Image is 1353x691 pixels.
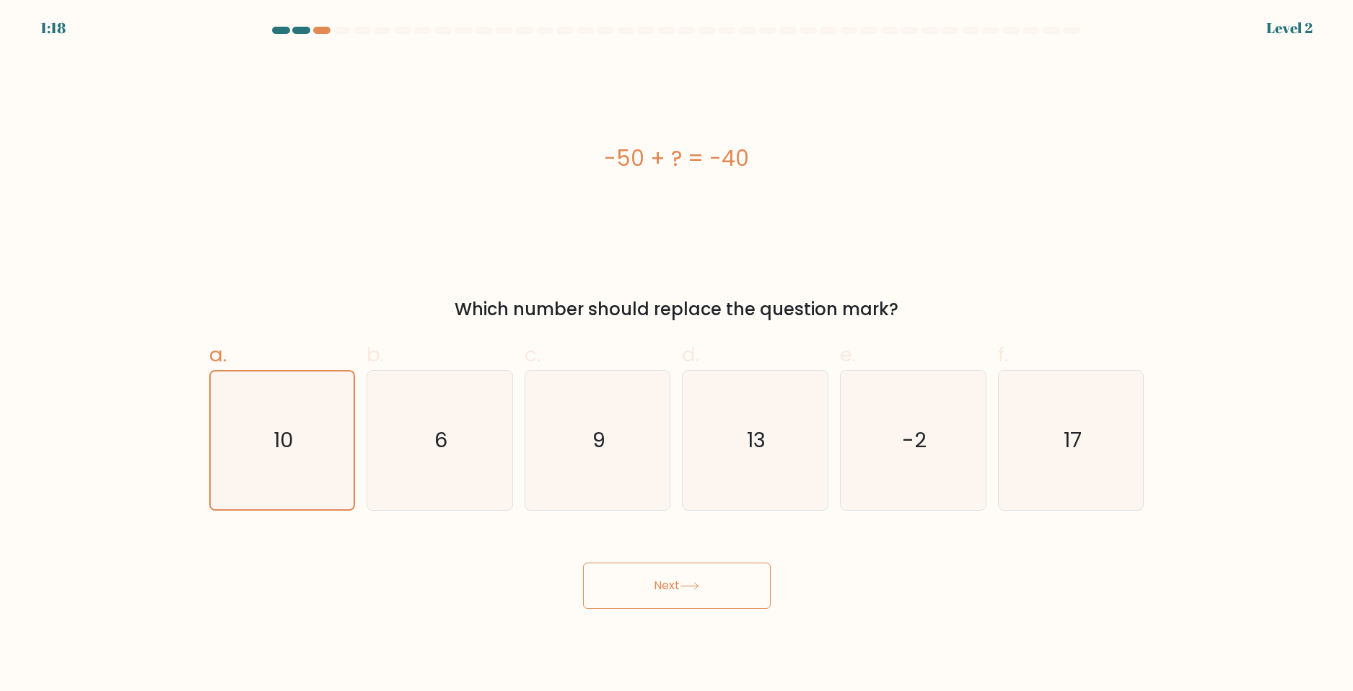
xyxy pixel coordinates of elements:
span: e. [840,340,856,369]
span: d. [682,340,699,369]
text: 13 [748,426,766,454]
button: Next [583,563,771,609]
text: 10 [273,426,293,454]
span: f. [998,340,1008,369]
text: 9 [592,426,605,454]
div: -50 + ? = -40 [209,142,1144,175]
span: a. [209,340,227,369]
text: -2 [902,426,927,454]
text: 17 [1064,426,1082,454]
text: 6 [434,426,447,454]
div: Which number should replace the question mark? [218,296,1136,322]
span: b. [367,340,384,369]
span: c. [525,340,540,369]
div: 1:18 [40,17,66,39]
div: Level 2 [1266,17,1313,39]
